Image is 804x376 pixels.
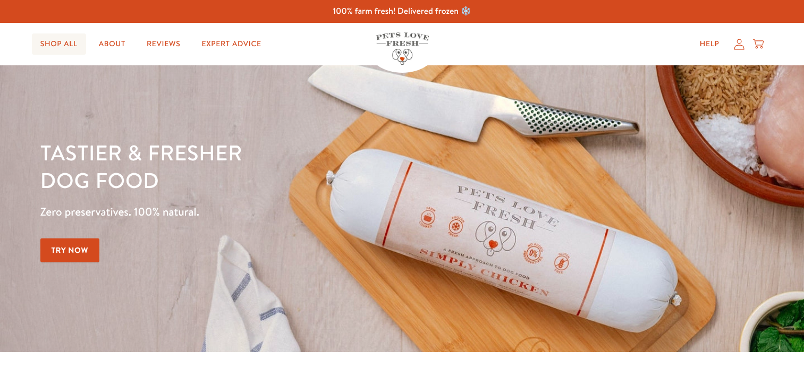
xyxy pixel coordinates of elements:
a: About [90,33,134,55]
a: Expert Advice [193,33,269,55]
h1: Tastier & fresher dog food [40,139,523,194]
p: Zero preservatives. 100% natural. [40,202,523,221]
a: Shop All [32,33,86,55]
a: Help [691,33,728,55]
img: Pets Love Fresh [376,32,429,65]
a: Try Now [40,238,100,262]
a: Reviews [138,33,189,55]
